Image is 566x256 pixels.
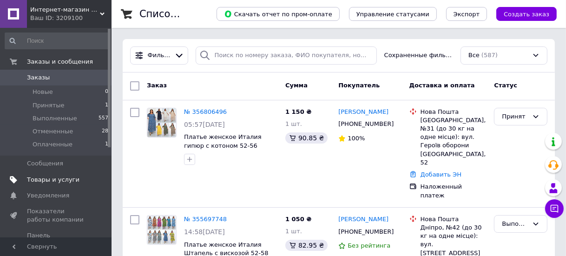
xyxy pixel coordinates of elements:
[338,215,388,224] a: [PERSON_NAME]
[481,52,498,59] span: (587)
[184,228,225,236] span: 14:58[DATE]
[545,199,564,218] button: Чат с покупателем
[33,88,53,96] span: Новые
[139,8,219,20] h1: Список заказов
[285,120,302,127] span: 1 шт.
[421,108,487,116] div: Нова Пошта
[356,11,429,18] span: Управление статусами
[27,159,63,168] span: Сообщения
[102,127,108,136] span: 28
[27,231,86,248] span: Панель управления
[446,7,487,21] button: Экспорт
[502,219,528,229] div: Выполнен
[33,101,65,110] span: Принятые
[421,171,461,178] a: Добавить ЭН
[27,176,79,184] span: Товары и услуги
[105,101,108,110] span: 1
[147,82,167,89] span: Заказ
[33,114,77,123] span: Выполненные
[454,11,480,18] span: Экспорт
[285,82,308,89] span: Сумма
[33,140,72,149] span: Оплаченные
[409,82,475,89] span: Доставка и оплата
[196,46,377,65] input: Поиск по номеру заказа, ФИО покупателя, номеру телефона, Email, номеру накладной
[348,242,390,249] span: Без рейтинга
[348,135,365,142] span: 100%
[338,82,380,89] span: Покупатель
[99,114,108,123] span: 557
[384,51,453,60] span: Сохраненные фильтры:
[27,73,50,82] span: Заказы
[147,215,177,245] a: Фото товару
[5,33,109,49] input: Поиск
[421,116,487,167] div: [GEOGRAPHIC_DATA], №31 (до 30 кг на одне місце): вул. Героїв оборони [GEOGRAPHIC_DATA], 52
[148,51,171,60] span: Фильтры
[336,118,395,130] div: [PHONE_NUMBER]
[184,121,225,128] span: 05:57[DATE]
[30,14,112,22] div: Ваш ID: 3209100
[421,183,487,199] div: Наложенный платеж
[105,88,108,96] span: 0
[30,6,100,14] span: Интернет-магазин Шапочка shapo4ka.com.ua
[105,140,108,149] span: 1
[285,216,311,223] span: 1 050 ₴
[33,127,73,136] span: Отмененные
[285,240,328,251] div: 82.95 ₴
[487,10,557,17] a: Создать заказ
[494,82,517,89] span: Статус
[27,191,69,200] span: Уведомления
[147,108,176,137] img: Фото товару
[468,51,480,60] span: Все
[184,108,227,115] a: № 356806496
[285,108,311,115] span: 1 150 ₴
[224,10,332,18] span: Скачать отчет по пром-оплате
[502,112,528,122] div: Принят
[285,132,328,144] div: 90.85 ₴
[421,215,487,223] div: Нова Пошта
[496,7,557,21] button: Создать заказ
[184,133,262,158] a: Платье женское Италия гипюр с котоном 52-56 размер
[285,228,302,235] span: 1 шт.
[504,11,549,18] span: Создать заказ
[147,216,176,244] img: Фото товару
[184,216,227,223] a: № 355697748
[349,7,437,21] button: Управление статусами
[338,108,388,117] a: [PERSON_NAME]
[217,7,340,21] button: Скачать отчет по пром-оплате
[27,58,93,66] span: Заказы и сообщения
[27,207,86,224] span: Показатели работы компании
[336,226,395,238] div: [PHONE_NUMBER]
